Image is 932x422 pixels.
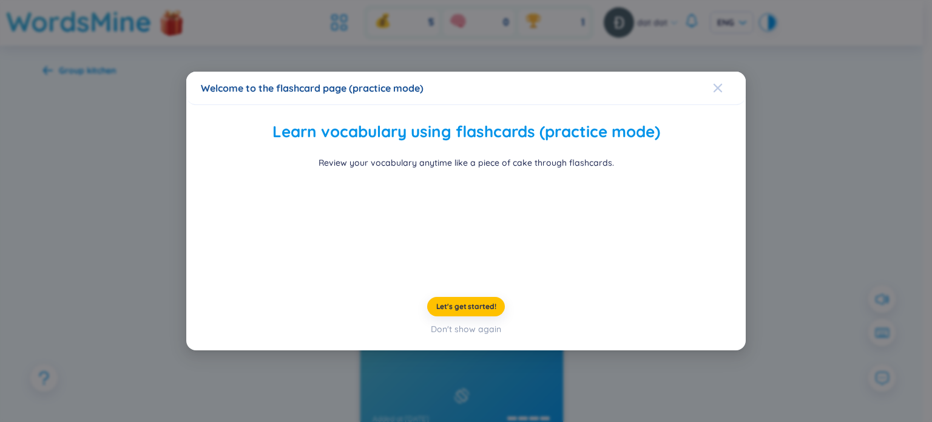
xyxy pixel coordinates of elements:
[319,156,614,169] div: Review your vocabulary anytime like a piece of cake through flashcards.
[431,322,501,336] div: Don't show again
[204,120,728,145] h2: Learn vocabulary using flashcards (practice mode)
[436,302,496,311] span: Let's get started!
[427,297,505,316] button: Let's get started!
[713,72,746,104] button: Close
[201,81,731,95] div: Welcome to the flashcard page (practice mode)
